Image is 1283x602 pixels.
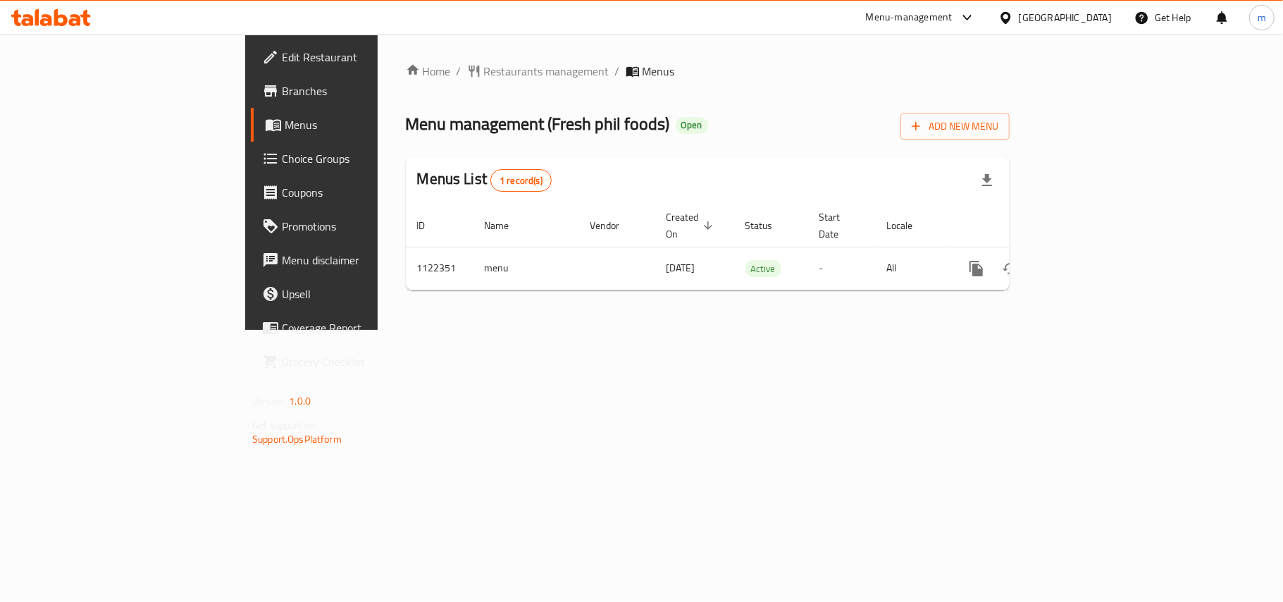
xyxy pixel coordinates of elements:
span: Status [745,217,791,234]
a: Choice Groups [251,142,459,176]
span: 1 record(s) [491,174,551,188]
a: Support.OpsPlatform [252,430,342,448]
span: Edit Restaurant [282,49,448,66]
td: All [876,247,948,290]
th: Actions [948,204,1106,247]
a: Edit Restaurant [251,40,459,74]
span: Menu disclaimer [282,252,448,269]
span: Menus [285,116,448,133]
span: Active [745,261,781,277]
span: Menus [643,63,675,80]
div: [GEOGRAPHIC_DATA] [1019,10,1112,25]
div: Open [676,117,708,134]
span: Coupons [282,184,448,201]
span: Restaurants management [484,63,609,80]
span: Version: [252,392,287,410]
a: Promotions [251,209,459,243]
table: enhanced table [406,204,1106,290]
span: Coverage Report [282,319,448,336]
td: menu [473,247,579,290]
span: Menu management ( Fresh phil foods ) [406,108,670,140]
span: ID [417,217,444,234]
a: Coupons [251,176,459,209]
button: more [960,252,993,285]
span: Get support on: [252,416,317,434]
h2: Menus List [417,168,552,192]
span: Promotions [282,218,448,235]
a: Grocery Checklist [251,345,459,379]
button: Change Status [993,252,1027,285]
span: m [1258,10,1266,25]
a: Menus [251,108,459,142]
nav: breadcrumb [406,63,1010,80]
div: Active [745,260,781,277]
td: - [808,247,876,290]
a: Branches [251,74,459,108]
a: Menu disclaimer [251,243,459,277]
span: Start Date [819,209,859,242]
a: Restaurants management [467,63,609,80]
div: Total records count [490,169,552,192]
span: 1.0.0 [289,392,311,410]
span: Locale [887,217,931,234]
span: Branches [282,82,448,99]
div: Export file [970,164,1004,197]
span: Created On [667,209,717,242]
a: Coverage Report [251,311,459,345]
div: Menu-management [866,9,953,26]
span: Choice Groups [282,150,448,167]
span: Vendor [590,217,638,234]
span: Name [485,217,528,234]
button: Add New Menu [900,113,1010,140]
li: / [615,63,620,80]
span: Grocery Checklist [282,353,448,370]
span: Add New Menu [912,118,998,135]
span: Upsell [282,285,448,302]
span: Open [676,119,708,131]
span: [DATE] [667,259,695,277]
a: Upsell [251,277,459,311]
